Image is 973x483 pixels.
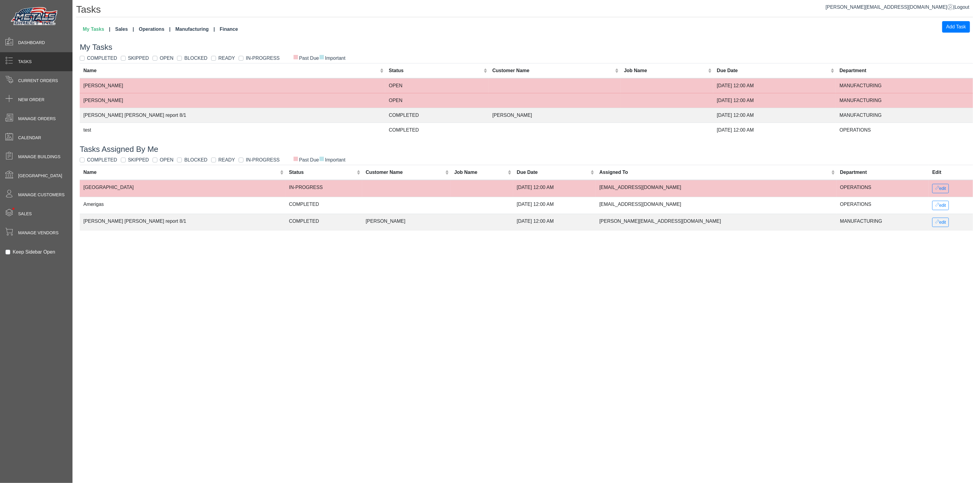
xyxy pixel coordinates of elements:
[385,93,489,108] td: OPEN
[80,78,385,93] td: [PERSON_NAME]
[218,55,235,62] label: READY
[513,197,596,214] td: [DATE] 12:00 AM
[13,248,55,256] label: Keep Sidebar Open
[366,169,444,176] div: Customer Name
[942,21,970,33] button: Add Task
[836,93,973,108] td: MANUFACTURING
[80,197,285,214] td: Amerigas
[18,230,59,236] span: Manage Vendors
[80,145,973,154] h3: Tasks Assigned By Me
[18,40,45,46] span: Dashboard
[9,5,60,28] img: Metals Direct Inc Logo
[80,214,285,231] td: [PERSON_NAME] [PERSON_NAME] report 8/1
[624,67,707,74] div: Job Name
[18,154,60,160] span: Manage Buildings
[713,78,836,93] td: [DATE] 12:00 AM
[246,55,280,62] label: IN-PROGRESS
[385,123,489,137] td: COMPLETED
[289,169,356,176] div: Status
[18,116,56,122] span: Manage Orders
[826,4,969,11] div: |
[80,123,385,137] td: test
[599,169,830,176] div: Assigned To
[285,197,362,214] td: COMPLETED
[839,67,969,74] div: Department
[18,211,32,217] span: Sales
[246,156,280,164] label: IN-PROGRESS
[596,214,836,231] td: [PERSON_NAME][EMAIL_ADDRESS][DOMAIN_NAME]
[717,67,829,74] div: Due Date
[319,56,346,61] span: Important
[184,55,207,62] label: BLOCKED
[932,218,949,227] button: edit
[596,180,836,197] td: [EMAIL_ADDRESS][DOMAIN_NAME]
[955,5,969,10] span: Logout
[293,157,319,162] span: Past Due
[713,108,836,123] td: [DATE] 12:00 AM
[596,197,836,214] td: [EMAIL_ADDRESS][DOMAIN_NAME]
[713,123,836,137] td: [DATE] 12:00 AM
[6,199,21,219] span: •
[932,169,969,176] div: Edit
[18,59,32,65] span: Tasks
[492,67,614,74] div: Customer Name
[217,23,240,35] a: Finance
[836,180,929,197] td: OPERATIONS
[293,56,319,61] span: Past Due
[836,214,929,231] td: MANUFACTURING
[513,214,596,231] td: [DATE] 12:00 AM
[454,169,507,176] div: Job Name
[87,55,117,62] label: COMPLETED
[489,108,620,123] td: [PERSON_NAME]
[836,78,973,93] td: MANUFACTURING
[285,180,362,197] td: IN-PROGRESS
[713,93,836,108] td: [DATE] 12:00 AM
[319,157,346,162] span: Important
[18,135,41,141] span: Calendar
[83,67,379,74] div: Name
[184,156,207,164] label: BLOCKED
[87,156,117,164] label: COMPLETED
[76,4,973,17] h1: Tasks
[128,156,149,164] label: SKIPPED
[293,156,298,161] span: ■
[80,180,285,197] td: [GEOGRAPHIC_DATA]
[173,23,217,35] a: Manufacturing
[80,23,113,35] a: My Tasks
[128,55,149,62] label: SKIPPED
[517,169,589,176] div: Due Date
[840,169,925,176] div: Department
[18,192,65,198] span: Manage Customers
[137,23,173,35] a: Operations
[285,214,362,231] td: COMPLETED
[385,108,489,123] td: COMPLETED
[826,5,953,10] a: [PERSON_NAME][EMAIL_ADDRESS][DOMAIN_NAME]
[80,93,385,108] td: [PERSON_NAME]
[18,97,44,103] span: New Order
[80,43,973,52] h3: My Tasks
[513,180,596,197] td: [DATE] 12:00 AM
[160,156,173,164] label: OPEN
[836,123,973,137] td: OPERATIONS
[932,184,949,193] button: edit
[293,55,298,59] span: ■
[389,67,482,74] div: Status
[83,169,279,176] div: Name
[18,78,58,84] span: Current Orders
[113,23,136,35] a: Sales
[932,201,949,210] button: edit
[319,156,324,161] span: ■
[836,108,973,123] td: MANUFACTURING
[362,214,451,231] td: [PERSON_NAME]
[218,156,235,164] label: READY
[80,108,385,123] td: [PERSON_NAME] [PERSON_NAME] report 8/1
[836,197,929,214] td: OPERATIONS
[18,173,62,179] span: [GEOGRAPHIC_DATA]
[319,55,324,59] span: ■
[385,78,489,93] td: OPEN
[160,55,173,62] label: OPEN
